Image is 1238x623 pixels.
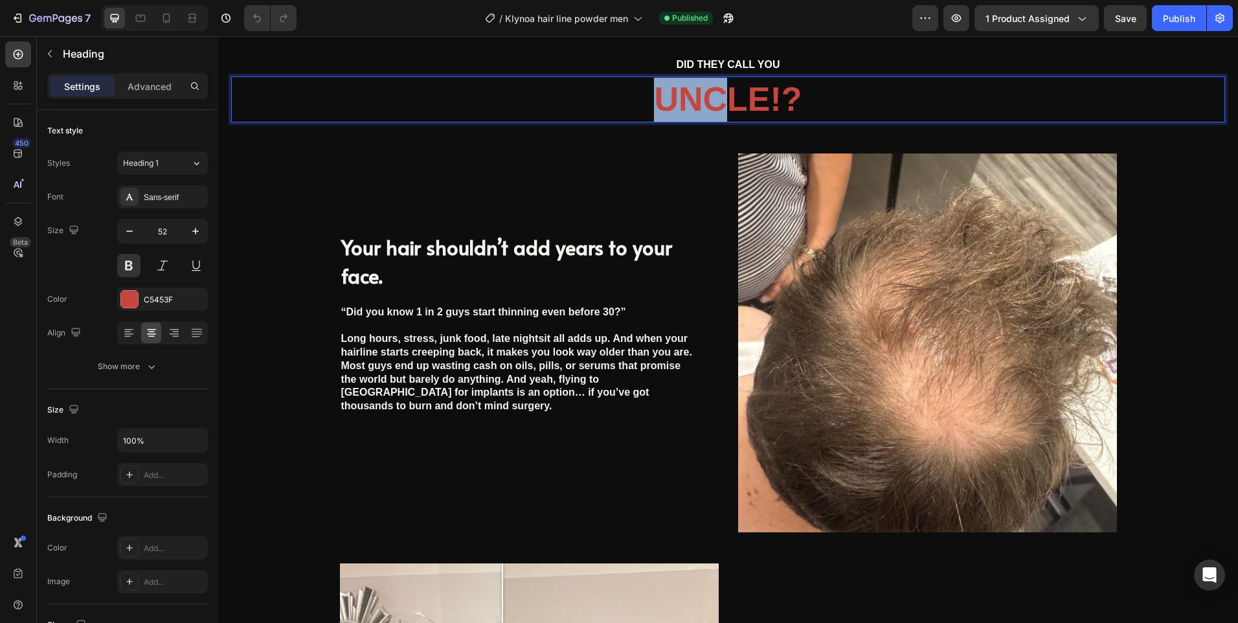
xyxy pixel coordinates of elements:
div: Color [47,293,67,305]
span: 1 product assigned [985,12,1070,25]
div: Padding [47,469,77,481]
p: 7 [85,10,91,26]
button: 1 product assigned [974,5,1099,31]
strong: Your hair shouldn’t add years to your face. [123,197,454,253]
span: UNCLE!? [436,44,583,82]
button: Show more [47,355,208,378]
input: Auto [118,429,207,452]
button: Save [1104,5,1147,31]
div: Text style [47,125,83,137]
p: Settings [64,80,100,93]
div: C5453F [144,294,205,306]
button: Publish [1152,5,1206,31]
div: Image [47,576,70,587]
span: Published [672,12,708,24]
span: / [499,12,502,25]
div: Size [47,402,82,419]
div: Add... [144,576,205,588]
div: Sans-serif [144,192,205,203]
p: Advanced [128,80,172,93]
div: Color [47,542,67,554]
div: 450 [12,138,31,148]
div: Size [47,222,82,240]
div: Background [47,510,110,527]
div: Width [47,435,69,446]
div: Add... [144,470,205,481]
button: 7 [5,5,96,31]
div: Show more [98,360,158,373]
div: Beta [10,237,31,247]
span: Heading 1 [123,157,159,169]
div: Publish [1163,12,1195,25]
div: Font [47,191,63,203]
strong: Long hours, stress, junk food, late nightsit all adds up. And when your hairline starts creeping ... [123,297,474,375]
div: Undo/Redo [244,5,297,31]
button: Heading 1 [117,152,208,175]
div: Align [47,324,84,342]
img: gempages_575527454416831050-5eb003f3-b6f4-4943-86c7-1eb965755eef.jpg [520,117,899,496]
div: Add... [144,543,205,554]
span: Save [1115,13,1136,24]
span: Klynoa hair line powder men [505,12,628,25]
div: Styles [47,157,70,169]
iframe: Design area [218,36,1238,623]
p: Heading [63,46,203,62]
strong: “Did you know 1 in 2 guys start thinning even before 30?” [123,270,408,281]
div: Open Intercom Messenger [1194,560,1225,591]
